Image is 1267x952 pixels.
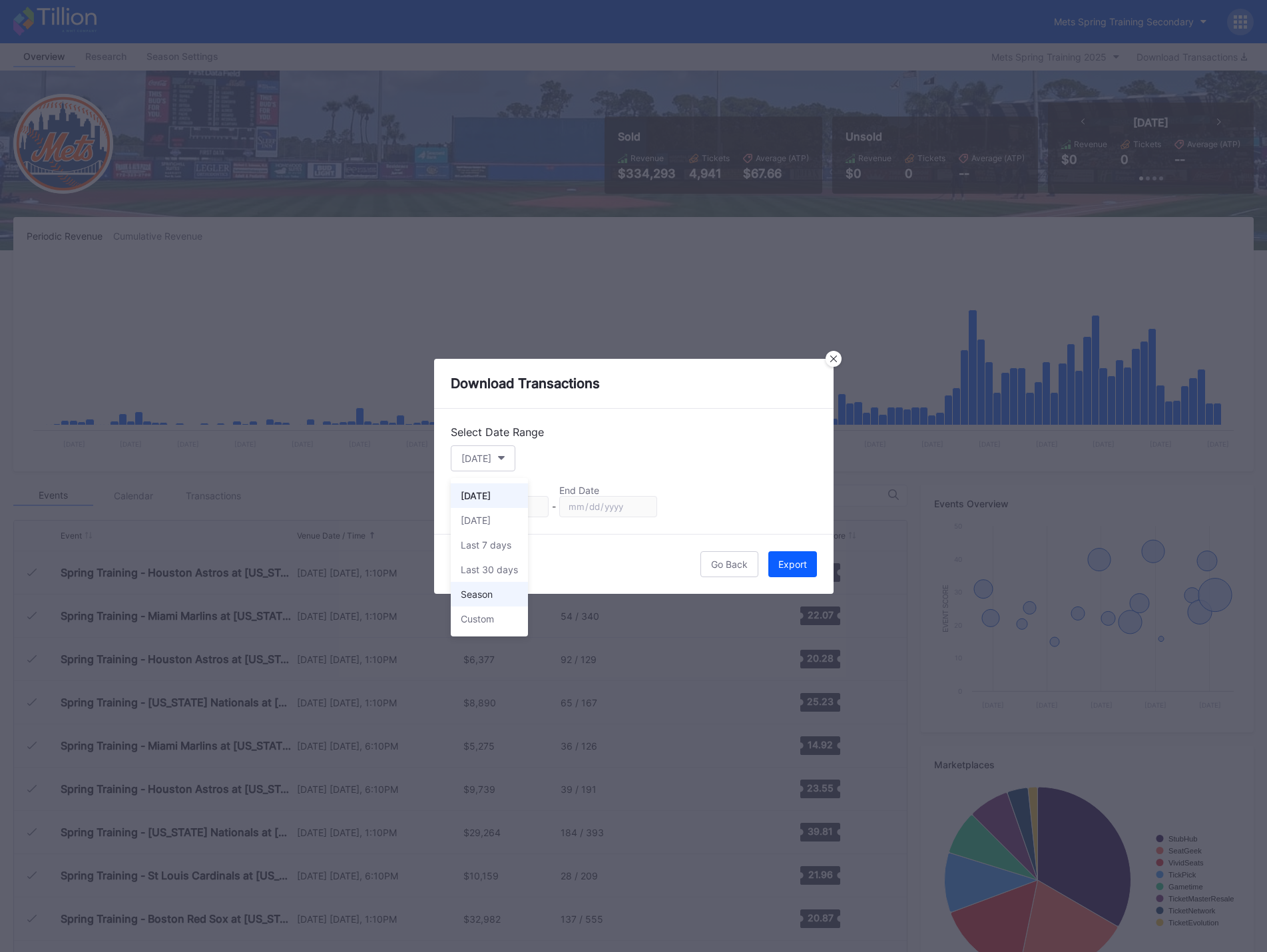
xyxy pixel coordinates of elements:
[461,515,491,526] div: [DATE]
[461,490,491,501] div: [DATE]
[461,539,511,551] div: Last 7 days
[461,589,493,600] div: Season
[461,613,494,624] div: Custom
[461,564,518,575] div: Last 30 days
